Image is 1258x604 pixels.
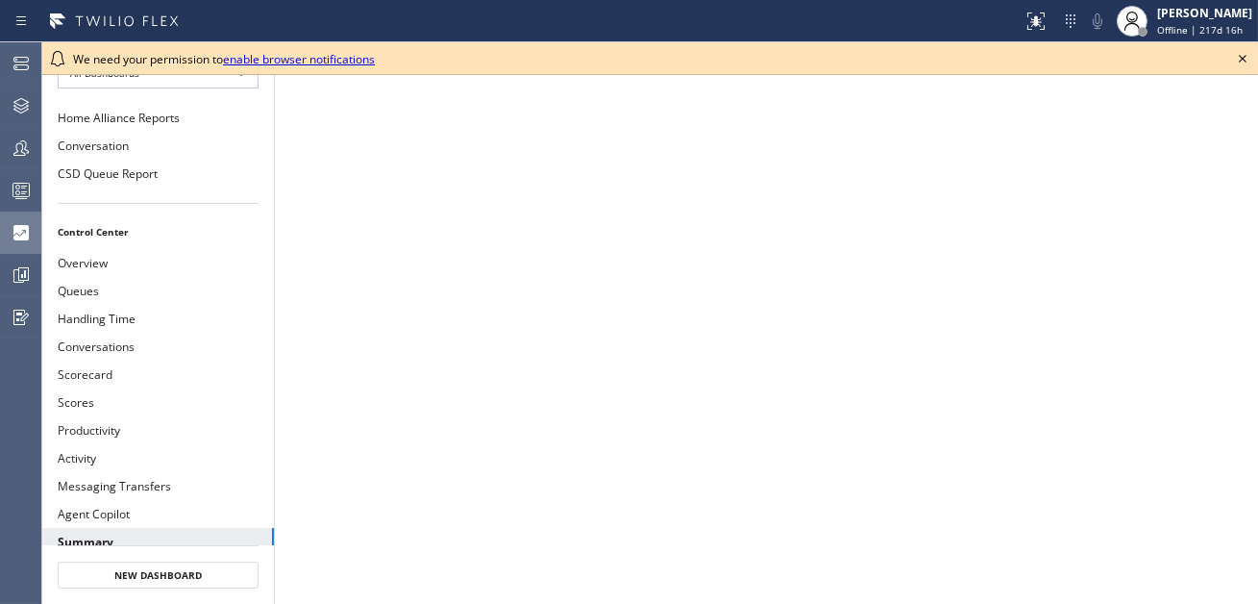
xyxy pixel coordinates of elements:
[1157,5,1252,21] div: [PERSON_NAME]
[42,416,274,444] button: Productivity
[42,500,274,528] button: Agent Copilot
[42,305,274,333] button: Handling Time
[42,104,274,132] button: Home Alliance Reports
[42,333,274,361] button: Conversations
[1157,23,1243,37] span: Offline | 217d 16h
[275,42,1258,604] iframe: dashboard_9f6bb337dffe
[1084,8,1111,35] button: Mute
[42,528,274,556] button: Summary
[58,562,259,589] button: New Dashboard
[42,132,274,160] button: Conversation
[42,249,274,277] button: Overview
[42,444,274,472] button: Activity
[73,51,375,67] span: We need your permission to
[42,277,274,305] button: Queues
[42,472,274,500] button: Messaging Transfers
[42,389,274,416] button: Scores
[42,219,274,244] li: Control Center
[42,160,274,188] button: CSD Queue Report
[42,361,274,389] button: Scorecard
[223,51,375,67] a: enable browser notifications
